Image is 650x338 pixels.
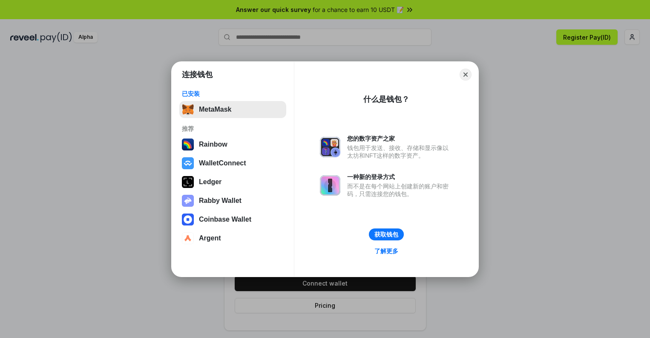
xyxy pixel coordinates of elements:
button: 获取钱包 [369,228,404,240]
img: svg+xml,%3Csvg%20width%3D%2228%22%20height%3D%2228%22%20viewBox%3D%220%200%2028%2028%22%20fill%3D... [182,214,194,225]
button: Rainbow [179,136,286,153]
div: 获取钱包 [374,231,398,238]
img: svg+xml,%3Csvg%20width%3D%2228%22%20height%3D%2228%22%20viewBox%3D%220%200%2028%2028%22%20fill%3D... [182,157,194,169]
button: Coinbase Wallet [179,211,286,228]
div: Argent [199,234,221,242]
div: MetaMask [199,106,231,113]
div: 什么是钱包？ [363,94,409,104]
button: Rabby Wallet [179,192,286,209]
div: 您的数字资产之家 [347,135,453,142]
div: 钱包用于发送、接收、存储和显示像以太坊和NFT这样的数字资产。 [347,144,453,159]
img: svg+xml,%3Csvg%20width%3D%2228%22%20height%3D%2228%22%20viewBox%3D%220%200%2028%2028%22%20fill%3D... [182,232,194,244]
img: svg+xml,%3Csvg%20xmlns%3D%22http%3A%2F%2Fwww.w3.org%2F2000%2Fsvg%22%20fill%3D%22none%22%20viewBox... [320,175,340,196]
img: svg+xml,%3Csvg%20width%3D%22120%22%20height%3D%22120%22%20viewBox%3D%220%200%20120%20120%22%20fil... [182,139,194,150]
img: svg+xml,%3Csvg%20fill%3D%22none%22%20height%3D%2233%22%20viewBox%3D%220%200%2035%2033%22%20width%... [182,104,194,116]
a: 了解更多 [369,246,403,257]
div: 已安装 [182,90,284,98]
button: Close [460,69,472,81]
div: Rabby Wallet [199,197,242,205]
button: Argent [179,230,286,247]
button: Ledger [179,173,286,191]
h1: 连接钱包 [182,69,213,80]
button: WalletConnect [179,155,286,172]
div: Coinbase Wallet [199,216,251,223]
div: WalletConnect [199,159,246,167]
div: 推荐 [182,125,284,133]
div: Ledger [199,178,221,186]
div: Rainbow [199,141,227,148]
img: svg+xml,%3Csvg%20xmlns%3D%22http%3A%2F%2Fwww.w3.org%2F2000%2Fsvg%22%20fill%3D%22none%22%20viewBox... [182,195,194,207]
div: 了解更多 [374,247,398,255]
button: MetaMask [179,101,286,118]
div: 一种新的登录方式 [347,173,453,181]
img: svg+xml,%3Csvg%20xmlns%3D%22http%3A%2F%2Fwww.w3.org%2F2000%2Fsvg%22%20width%3D%2228%22%20height%3... [182,176,194,188]
div: 而不是在每个网站上创建新的账户和密码，只需连接您的钱包。 [347,182,453,198]
img: svg+xml,%3Csvg%20xmlns%3D%22http%3A%2F%2Fwww.w3.org%2F2000%2Fsvg%22%20fill%3D%22none%22%20viewBox... [320,137,340,157]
